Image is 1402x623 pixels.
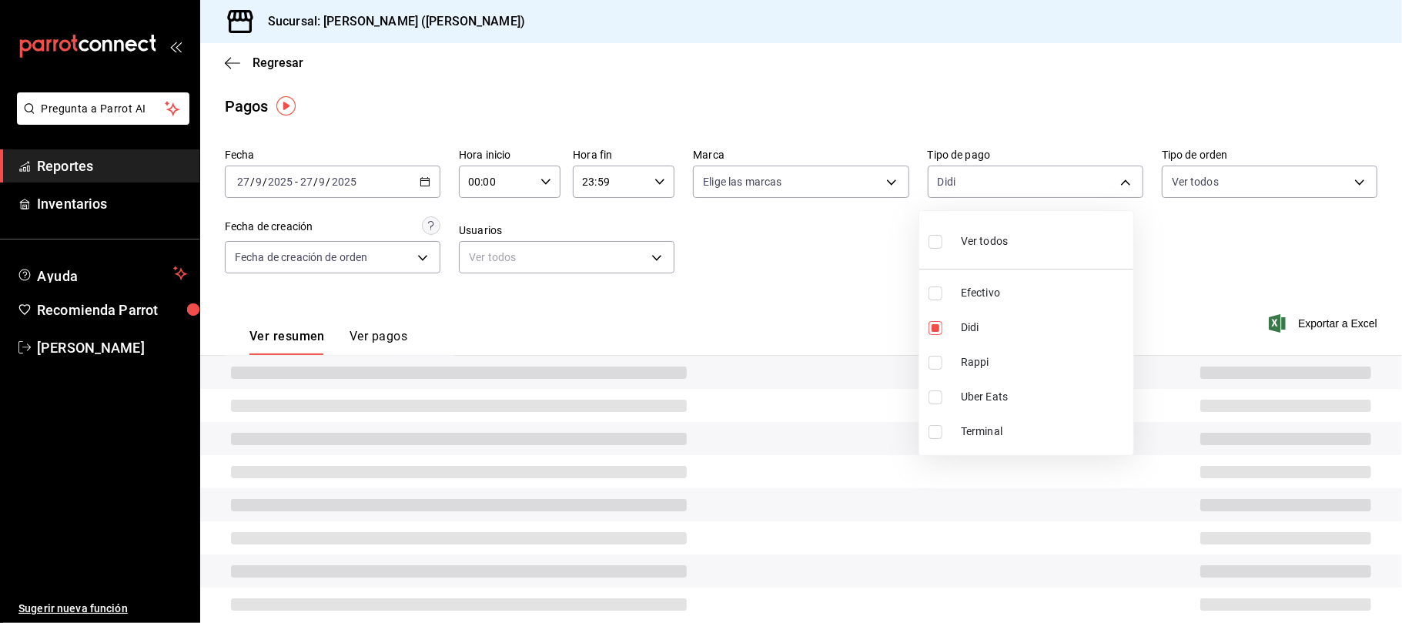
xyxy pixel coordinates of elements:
[961,389,1127,405] span: Uber Eats
[276,96,296,116] img: Tooltip marker
[961,233,1008,250] span: Ver todos
[961,285,1127,301] span: Efectivo
[961,354,1127,370] span: Rappi
[961,424,1127,440] span: Terminal
[961,320,1127,336] span: Didi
